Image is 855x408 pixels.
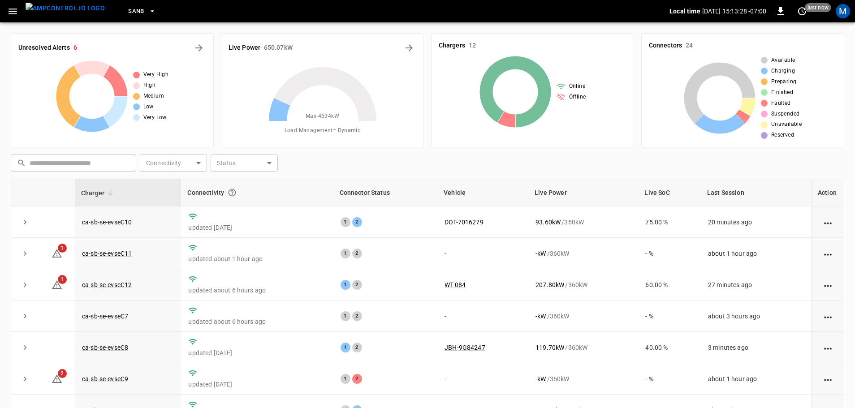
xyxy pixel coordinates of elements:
[341,280,350,290] div: 1
[569,82,585,91] span: Online
[264,43,293,53] h6: 650.07 kW
[188,223,326,232] p: updated [DATE]
[771,99,791,108] span: Faulted
[58,244,67,253] span: 1
[535,249,631,258] div: / 360 kW
[638,179,700,206] th: Live SoC
[81,188,116,198] span: Charger
[528,179,638,206] th: Live Power
[128,6,144,17] span: SanB
[771,77,797,86] span: Preparing
[437,179,528,206] th: Vehicle
[352,217,362,227] div: 2
[822,218,833,227] div: action cell options
[638,332,700,363] td: 40.00 %
[143,70,169,79] span: Very High
[82,250,132,257] a: ca-sb-se-evseC11
[58,275,67,284] span: 1
[701,238,811,269] td: about 1 hour ago
[535,312,631,321] div: / 360 kW
[229,43,260,53] h6: Live Power
[795,4,809,18] button: set refresh interval
[18,309,32,323] button: expand row
[535,249,546,258] p: - kW
[52,249,62,256] a: 1
[686,41,693,51] h6: 24
[638,301,700,332] td: - %
[352,280,362,290] div: 2
[187,185,327,201] div: Connectivity
[535,374,631,383] div: / 360 kW
[771,120,802,129] span: Unavailable
[188,317,326,326] p: updated about 6 hours ago
[82,281,132,288] a: ca-sb-se-evseC12
[437,301,528,332] td: -
[285,126,361,135] span: Load Management = Dynamic
[805,3,831,12] span: just now
[188,380,326,389] p: updated [DATE]
[771,88,793,97] span: Finished
[535,343,631,352] div: / 360 kW
[649,41,682,51] h6: Connectors
[188,254,326,263] p: updated about 1 hour ago
[535,374,546,383] p: - kW
[52,281,62,288] a: 1
[638,206,700,238] td: 75.00 %
[82,313,128,320] a: ca-sb-se-evseC7
[352,249,362,258] div: 2
[18,215,32,229] button: expand row
[224,185,240,201] button: Connection between the charger and our software.
[822,280,833,289] div: action cell options
[402,41,416,55] button: Energy Overview
[535,280,631,289] div: / 360 kW
[535,218,561,227] p: 93.60 kW
[638,363,700,395] td: - %
[638,238,700,269] td: - %
[535,280,564,289] p: 207.80 kW
[469,41,476,51] h6: 12
[125,3,160,20] button: SanB
[18,43,70,53] h6: Unresolved Alerts
[18,372,32,386] button: expand row
[352,311,362,321] div: 2
[771,56,795,65] span: Available
[822,249,833,258] div: action cell options
[82,219,132,226] a: ca-sb-se-evseC10
[192,41,206,55] button: All Alerts
[836,4,850,18] div: profile-icon
[352,343,362,352] div: 2
[535,343,564,352] p: 119.70 kW
[822,312,833,321] div: action cell options
[143,113,167,122] span: Very Low
[341,249,350,258] div: 1
[701,179,811,206] th: Last Session
[143,81,156,90] span: High
[701,301,811,332] td: about 3 hours ago
[445,344,485,351] a: JBH-9G84247
[701,269,811,301] td: 27 minutes ago
[82,375,128,382] a: ca-sb-se-evseC9
[82,344,128,351] a: ca-sb-se-evseC8
[437,238,528,269] td: -
[143,92,164,101] span: Medium
[188,348,326,357] p: updated [DATE]
[58,369,67,378] span: 2
[701,363,811,395] td: about 1 hour ago
[333,179,438,206] th: Connector Status
[535,218,631,227] div: / 360 kW
[18,247,32,260] button: expand row
[26,3,105,14] img: ampcontrol.io logo
[701,206,811,238] td: 20 minutes ago
[52,375,62,382] a: 2
[822,343,833,352] div: action cell options
[18,278,32,292] button: expand row
[771,110,800,119] span: Suspended
[341,374,350,384] div: 1
[18,341,32,354] button: expand row
[569,93,586,102] span: Offline
[822,374,833,383] div: action cell options
[73,43,77,53] h6: 6
[143,103,154,112] span: Low
[771,131,794,140] span: Reserved
[445,281,466,288] a: WT-084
